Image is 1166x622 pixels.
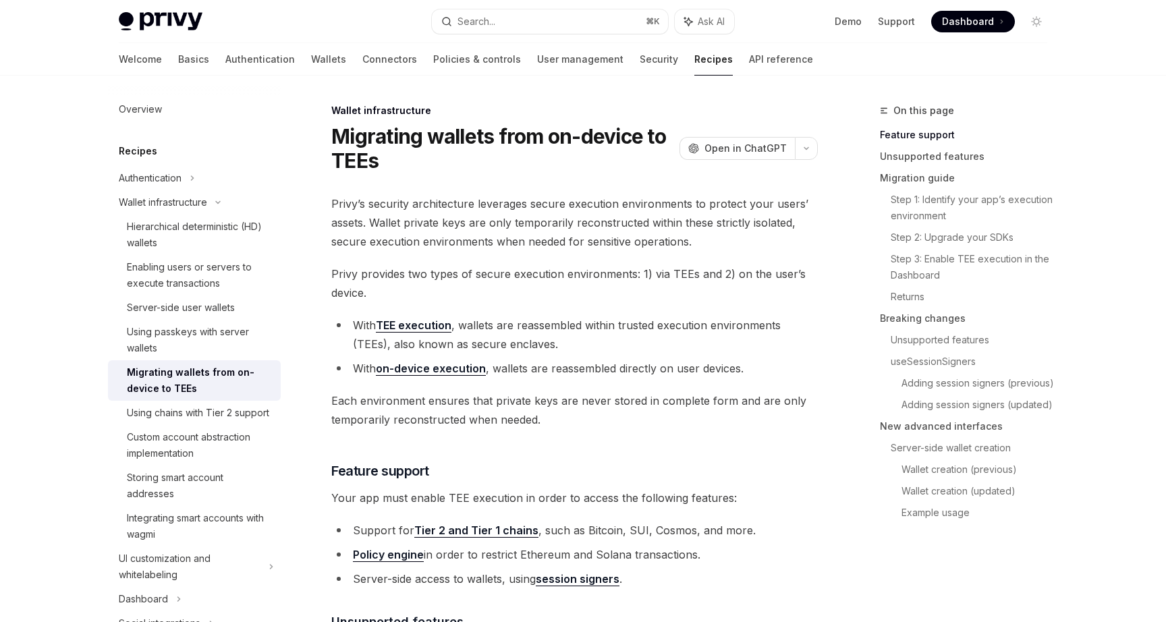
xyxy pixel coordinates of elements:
div: Overview [119,101,162,117]
a: Authentication [225,43,295,76]
div: Dashboard [119,591,168,607]
span: Each environment ensures that private keys are never stored in complete form and are only tempora... [331,391,818,429]
a: Migrating wallets from on-device to TEEs [108,360,281,401]
li: in order to restrict Ethereum and Solana transactions. [331,545,818,564]
a: Wallet creation (updated) [901,480,1058,502]
a: Wallets [311,43,346,76]
a: Unsupported features [880,146,1058,167]
li: With , wallets are reassembled directly on user devices. [331,359,818,378]
h5: Recipes [119,143,157,159]
span: Privy’s security architecture leverages secure execution environments to protect your users’ asse... [331,194,818,251]
div: Enabling users or servers to execute transactions [127,259,273,291]
a: Security [640,43,678,76]
a: Hierarchical deterministic (HD) wallets [108,215,281,255]
a: Dashboard [931,11,1015,32]
div: Authentication [119,170,182,186]
div: Integrating smart accounts with wagmi [127,510,273,542]
span: Privy provides two types of secure execution environments: 1) via TEEs and 2) on the user’s device. [331,264,818,302]
a: Recipes [694,43,733,76]
a: Demo [835,15,862,28]
a: API reference [749,43,813,76]
a: Connectors [362,43,417,76]
a: on-device execution [376,362,486,376]
div: Storing smart account addresses [127,470,273,502]
a: Support [878,15,915,28]
span: Ask AI [698,15,725,28]
a: Policy engine [353,548,424,562]
li: With , wallets are reassembled within trusted execution environments (TEEs), also known as secure... [331,316,818,354]
a: Breaking changes [880,308,1058,329]
a: Integrating smart accounts with wagmi [108,506,281,546]
span: On this page [893,103,954,119]
a: Adding session signers (previous) [901,372,1058,394]
a: Unsupported features [891,329,1058,351]
span: ⌘ K [646,16,660,27]
li: Server-side access to wallets, using . [331,569,818,588]
a: Feature support [880,124,1058,146]
a: Adding session signers (updated) [901,394,1058,416]
a: Step 1: Identify your app’s execution environment [891,189,1058,227]
a: session signers [536,572,619,586]
a: Step 2: Upgrade your SDKs [891,227,1058,248]
div: Search... [457,13,495,30]
a: Using chains with Tier 2 support [108,401,281,425]
span: Feature support [331,461,429,480]
button: Open in ChatGPT [679,137,795,160]
div: Using passkeys with server wallets [127,324,273,356]
a: TEE execution [376,318,451,333]
h1: Migrating wallets from on-device to TEEs [331,124,674,173]
div: Using chains with Tier 2 support [127,405,269,421]
button: Search...⌘K [432,9,668,34]
span: Dashboard [942,15,994,28]
a: New advanced interfaces [880,416,1058,437]
a: Policies & controls [433,43,521,76]
a: Migration guide [880,167,1058,189]
a: Welcome [119,43,162,76]
a: User management [537,43,623,76]
a: Server-side user wallets [108,295,281,320]
a: Custom account abstraction implementation [108,425,281,465]
a: Using passkeys with server wallets [108,320,281,360]
a: Basics [178,43,209,76]
a: Wallet creation (previous) [901,459,1058,480]
a: Storing smart account addresses [108,465,281,506]
a: Enabling users or servers to execute transactions [108,255,281,295]
span: Your app must enable TEE execution in order to access the following features: [331,488,818,507]
a: useSessionSigners [891,351,1058,372]
img: light logo [119,12,202,31]
div: Migrating wallets from on-device to TEEs [127,364,273,397]
span: Open in ChatGPT [704,142,787,155]
div: Wallet infrastructure [331,104,818,117]
div: Hierarchical deterministic (HD) wallets [127,219,273,251]
div: Server-side user wallets [127,300,235,316]
a: Step 3: Enable TEE execution in the Dashboard [891,248,1058,286]
button: Ask AI [675,9,734,34]
li: Support for , such as Bitcoin, SUI, Cosmos, and more. [331,521,818,540]
a: Tier 2 and Tier 1 chains [414,524,538,538]
div: UI customization and whitelabeling [119,550,260,583]
div: Wallet infrastructure [119,194,207,210]
a: Returns [891,286,1058,308]
a: Overview [108,97,281,121]
button: Toggle dark mode [1026,11,1047,32]
div: Custom account abstraction implementation [127,429,273,461]
a: Server-side wallet creation [891,437,1058,459]
a: Example usage [901,502,1058,524]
